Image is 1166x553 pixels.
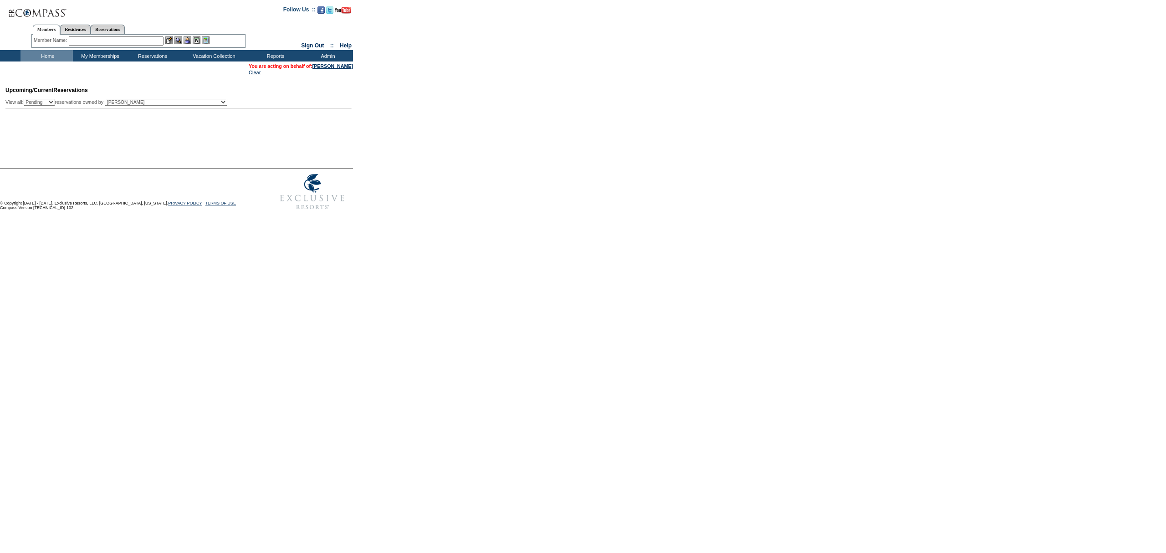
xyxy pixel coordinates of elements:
td: Admin [301,50,353,61]
img: b_calculator.gif [202,36,210,44]
a: [PERSON_NAME] [312,63,353,69]
span: Reservations [5,87,88,93]
a: Follow us on Twitter [326,9,333,15]
img: View [174,36,182,44]
img: Follow us on Twitter [326,6,333,14]
img: Impersonate [184,36,191,44]
a: Residences [60,25,91,34]
td: Follow Us :: [283,5,316,16]
a: Become our fan on Facebook [317,9,325,15]
a: TERMS OF USE [205,201,236,205]
img: Reservations [193,36,200,44]
div: View all: reservations owned by: [5,99,231,106]
div: Member Name: [34,36,69,44]
td: My Memberships [73,50,125,61]
td: Vacation Collection [178,50,248,61]
a: Help [340,42,352,49]
span: You are acting on behalf of: [249,63,353,69]
a: PRIVACY POLICY [168,201,202,205]
span: :: [330,42,334,49]
a: Sign Out [301,42,324,49]
img: Exclusive Resorts [271,169,353,215]
img: Become our fan on Facebook [317,6,325,14]
a: Reservations [91,25,125,34]
span: Upcoming/Current [5,87,53,93]
img: Subscribe to our YouTube Channel [335,7,351,14]
a: Members [33,25,61,35]
td: Reports [248,50,301,61]
img: b_edit.gif [165,36,173,44]
a: Clear [249,70,261,75]
a: Subscribe to our YouTube Channel [335,9,351,15]
td: Reservations [125,50,178,61]
td: Home [20,50,73,61]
